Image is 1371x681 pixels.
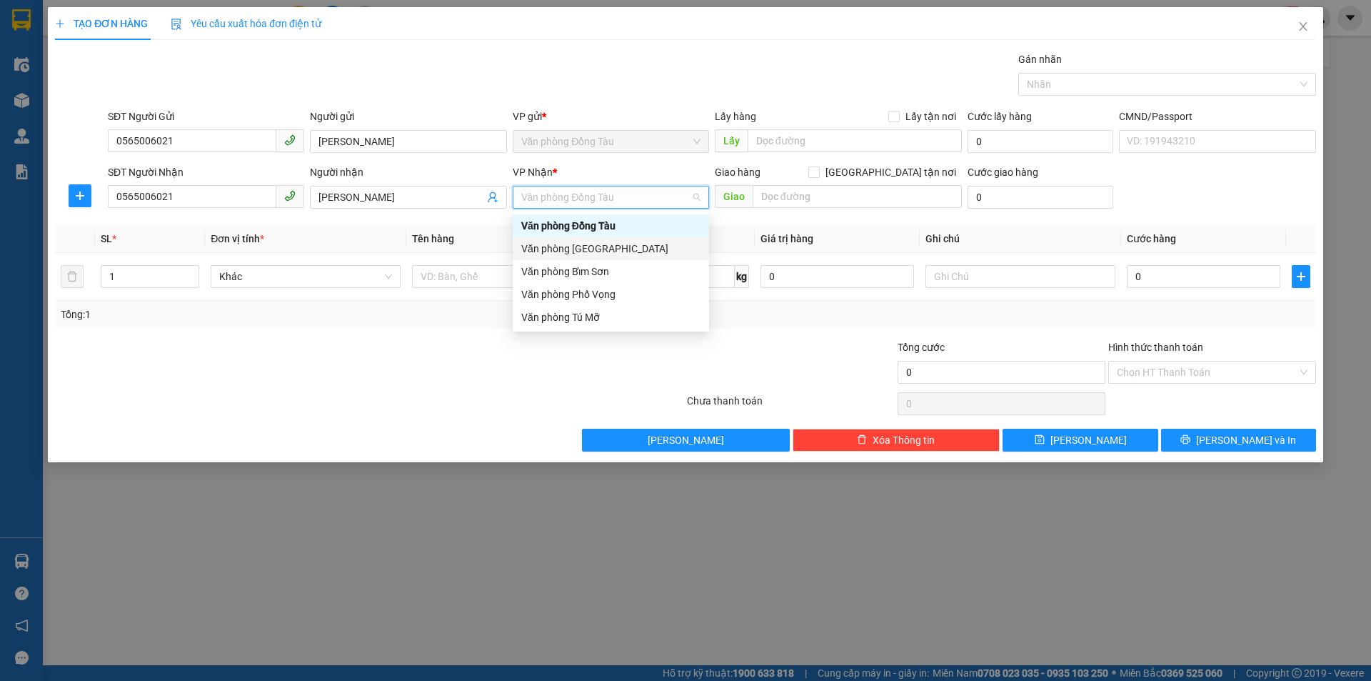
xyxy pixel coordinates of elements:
[513,109,709,124] div: VP gửi
[715,185,753,208] span: Giao
[925,265,1115,288] input: Ghi Chú
[79,35,324,89] li: 01A03 [GEOGRAPHIC_DATA], [GEOGRAPHIC_DATA] ( bên cạnh cây xăng bến xe phía Bắc cũ)
[900,109,962,124] span: Lấy tận nơi
[171,18,321,29] span: Yêu cầu xuất hóa đơn điện tử
[685,393,896,418] div: Chưa thanh toán
[521,131,700,152] span: Văn phòng Đồng Tàu
[1292,271,1310,282] span: plus
[61,307,529,322] div: Tổng: 1
[69,190,91,202] span: plus
[513,306,709,329] div: Văn phòng Tú Mỡ
[310,109,506,124] div: Người gửi
[513,237,709,260] div: Văn phòng Thanh Hóa
[1119,109,1315,124] div: CMND/Passport
[857,434,867,446] span: delete
[760,233,813,244] span: Giá trị hàng
[968,111,1032,122] label: Cước lấy hàng
[1180,434,1190,446] span: printer
[108,164,304,180] div: SĐT Người Nhận
[873,432,935,448] span: Xóa Thông tin
[1018,54,1062,65] label: Gán nhãn
[219,266,392,287] span: Khác
[211,233,264,244] span: Đơn vị tính
[101,233,112,244] span: SL
[582,429,790,452] button: [PERSON_NAME]
[715,111,756,122] span: Lấy hàng
[1292,265,1310,288] button: plus
[1297,21,1309,32] span: close
[521,264,700,279] div: Văn phòng Bỉm Sơn
[521,218,700,234] div: Văn phòng Đồng Tàu
[715,166,760,178] span: Giao hàng
[1283,7,1323,47] button: Close
[898,342,945,353] span: Tổng cước
[284,190,296,202] span: phone
[648,432,724,448] span: [PERSON_NAME]
[108,109,304,124] div: SĐT Người Gửi
[513,166,553,178] span: VP Nhận
[793,429,1000,452] button: deleteXóa Thông tin
[968,166,1038,178] label: Cước giao hàng
[1161,429,1316,452] button: printer[PERSON_NAME] và In
[412,233,454,244] span: Tên hàng
[1196,432,1296,448] span: [PERSON_NAME] và In
[1035,434,1045,446] span: save
[412,265,602,288] input: VD: Bàn, Ghế
[1127,233,1176,244] span: Cước hàng
[968,186,1113,209] input: Cước giao hàng
[284,134,296,146] span: phone
[521,241,700,257] div: Văn phòng [GEOGRAPHIC_DATA]
[521,187,700,208] span: Văn phòng Đồng Tàu
[1108,342,1203,353] label: Hình thức thanh toán
[79,89,324,106] li: Hotline: 1900888999
[55,19,65,29] span: plus
[61,265,84,288] button: delete
[18,18,89,89] img: logo.jpg
[521,287,700,302] div: Văn phòng Phố Vọng
[748,129,962,152] input: Dọc đường
[1003,429,1157,452] button: save[PERSON_NAME]
[753,185,962,208] input: Dọc đường
[735,265,749,288] span: kg
[820,164,962,180] span: [GEOGRAPHIC_DATA] tận nơi
[513,214,709,237] div: Văn phòng Đồng Tàu
[1050,432,1127,448] span: [PERSON_NAME]
[513,260,709,283] div: Văn phòng Bỉm Sơn
[760,265,914,288] input: 0
[55,18,148,29] span: TẠO ĐƠN HÀNG
[715,129,748,152] span: Lấy
[487,192,498,203] span: user-add
[920,225,1121,253] th: Ghi chú
[171,19,182,30] img: icon
[968,130,1113,153] input: Cước lấy hàng
[513,283,709,306] div: Văn phòng Phố Vọng
[150,16,253,34] b: 36 Limousine
[69,184,91,207] button: plus
[521,309,700,325] div: Văn phòng Tú Mỡ
[310,164,506,180] div: Người nhận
